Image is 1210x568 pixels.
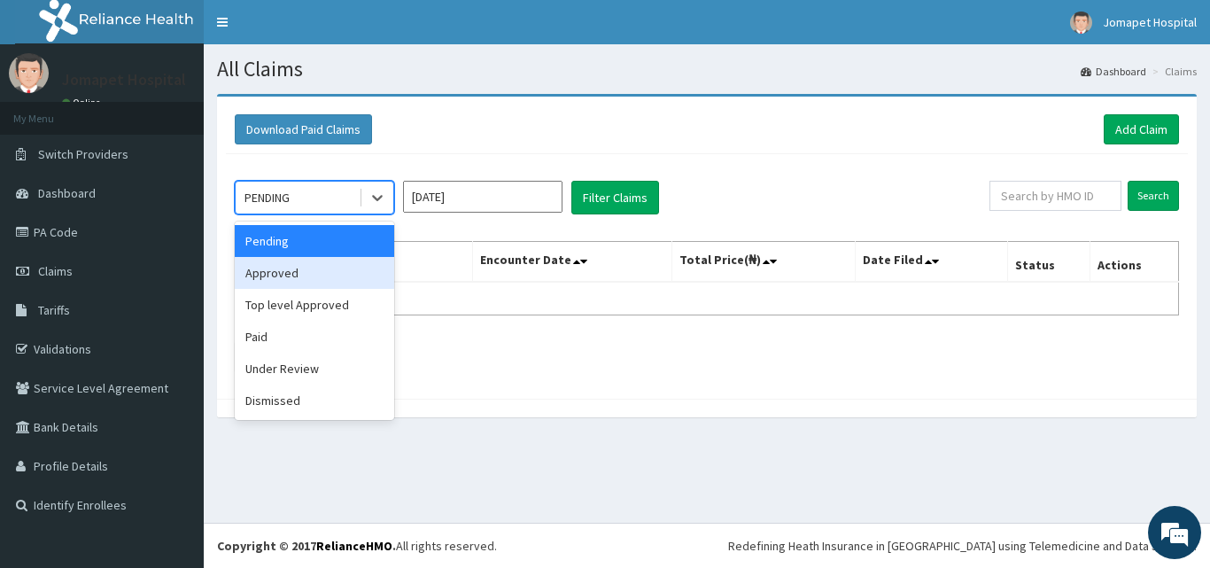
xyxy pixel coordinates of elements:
img: User Image [9,53,49,93]
h1: All Claims [217,58,1197,81]
div: Top level Approved [235,289,394,321]
div: Pending [235,225,394,257]
a: Online [62,97,105,109]
div: Approved [235,257,394,289]
th: Date Filed [856,242,1008,283]
button: Filter Claims [571,181,659,214]
th: Actions [1090,242,1178,283]
strong: Copyright © 2017 . [217,538,396,554]
div: PENDING [244,189,290,206]
input: Select Month and Year [403,181,562,213]
li: Claims [1148,64,1197,79]
a: Add Claim [1104,114,1179,144]
span: Jomapet Hospital [1103,14,1197,30]
div: Dismissed [235,385,394,416]
span: Dashboard [38,185,96,201]
a: Dashboard [1081,64,1146,79]
span: Tariffs [38,302,70,318]
th: Status [1008,242,1090,283]
span: Switch Providers [38,146,128,162]
div: Paid [235,321,394,353]
th: Encounter Date [473,242,671,283]
a: RelianceHMO [316,538,392,554]
button: Download Paid Claims [235,114,372,144]
footer: All rights reserved. [204,523,1210,568]
img: User Image [1070,12,1092,34]
span: Claims [38,263,73,279]
div: Redefining Heath Insurance in [GEOGRAPHIC_DATA] using Telemedicine and Data Science! [728,537,1197,555]
div: Under Review [235,353,394,385]
th: Total Price(₦) [671,242,856,283]
p: Jomapet Hospital [62,72,186,88]
input: Search [1128,181,1179,211]
input: Search by HMO ID [989,181,1121,211]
